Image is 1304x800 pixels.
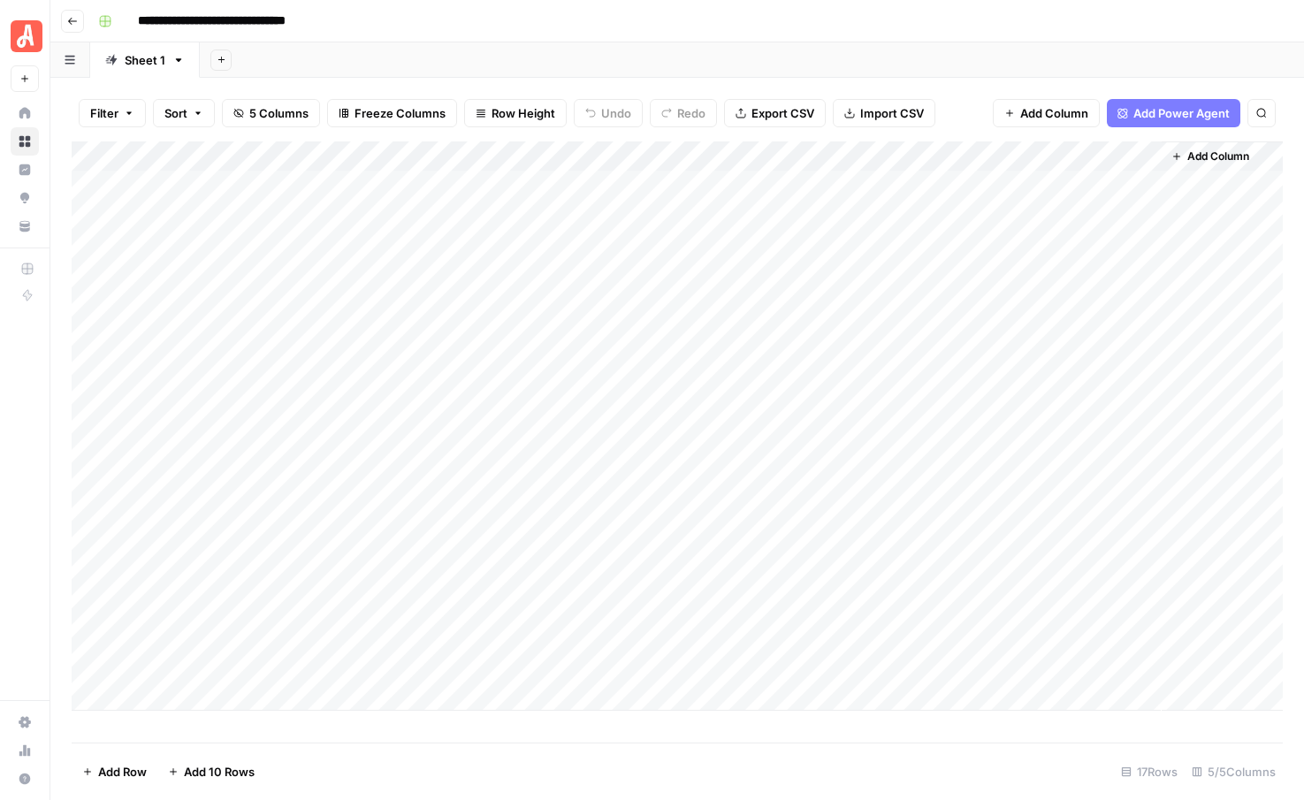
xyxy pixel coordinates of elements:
[355,104,446,122] span: Freeze Columns
[11,708,39,736] a: Settings
[222,99,320,127] button: 5 Columns
[1187,149,1249,164] span: Add Column
[492,104,555,122] span: Row Height
[79,99,146,127] button: Filter
[11,127,39,156] a: Browse
[751,104,814,122] span: Export CSV
[72,758,157,786] button: Add Row
[1107,99,1240,127] button: Add Power Agent
[164,104,187,122] span: Sort
[11,20,42,52] img: Angi Logo
[11,184,39,212] a: Opportunities
[601,104,631,122] span: Undo
[11,736,39,765] a: Usage
[98,763,147,781] span: Add Row
[11,156,39,184] a: Insights
[464,99,567,127] button: Row Height
[90,104,118,122] span: Filter
[249,104,309,122] span: 5 Columns
[11,99,39,127] a: Home
[1133,104,1230,122] span: Add Power Agent
[327,99,457,127] button: Freeze Columns
[125,51,165,69] div: Sheet 1
[153,99,215,127] button: Sort
[157,758,265,786] button: Add 10 Rows
[833,99,935,127] button: Import CSV
[184,763,255,781] span: Add 10 Rows
[993,99,1100,127] button: Add Column
[1185,758,1283,786] div: 5/5 Columns
[11,14,39,58] button: Workspace: Angi
[1114,758,1185,786] div: 17 Rows
[11,765,39,793] button: Help + Support
[650,99,717,127] button: Redo
[860,104,924,122] span: Import CSV
[1020,104,1088,122] span: Add Column
[574,99,643,127] button: Undo
[677,104,705,122] span: Redo
[724,99,826,127] button: Export CSV
[90,42,200,78] a: Sheet 1
[11,212,39,240] a: Your Data
[1164,145,1256,168] button: Add Column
